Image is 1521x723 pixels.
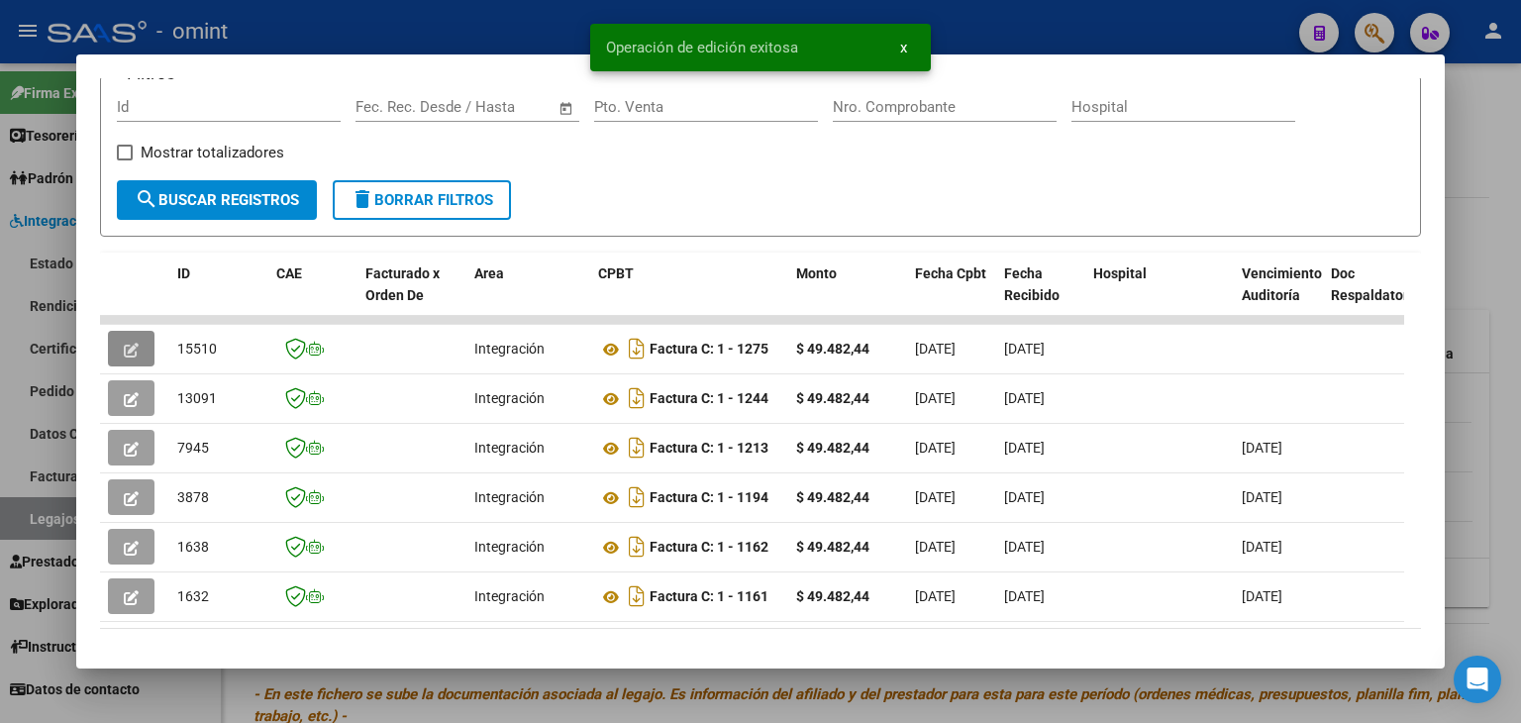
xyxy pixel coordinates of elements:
span: [DATE] [1004,390,1045,406]
span: [DATE] [1242,539,1282,555]
span: Integración [474,341,545,357]
span: 7945 [177,440,209,456]
span: [DATE] [915,588,956,604]
strong: $ 49.482,44 [796,341,869,357]
input: Start date [355,98,420,116]
span: Integración [474,390,545,406]
datatable-header-cell: Fecha Recibido [996,253,1085,340]
span: Hospital [1093,265,1147,281]
span: Integración [474,539,545,555]
span: Fecha Cpbt [915,265,986,281]
span: [DATE] [1242,440,1282,456]
span: [DATE] [915,539,956,555]
strong: Factura C: 1 - 1244 [650,391,768,407]
span: Operación de edición exitosa [606,38,798,57]
span: Integración [474,489,545,505]
strong: Factura C: 1 - 1161 [650,589,768,605]
span: [DATE] [1004,489,1045,505]
button: Buscar Registros [117,180,317,220]
span: [DATE] [915,440,956,456]
span: ID [177,265,190,281]
datatable-header-cell: CPBT [590,253,788,340]
span: Integración [474,440,545,456]
i: Descargar documento [624,481,650,513]
span: Facturado x Orden De [365,265,440,304]
strong: $ 49.482,44 [796,390,869,406]
datatable-header-cell: Fecha Cpbt [907,253,996,340]
span: CPBT [598,265,634,281]
span: x [900,39,907,56]
span: Area [474,265,504,281]
span: Monto [796,265,837,281]
i: Descargar documento [624,580,650,612]
strong: $ 49.482,44 [796,489,869,505]
span: [DATE] [915,489,956,505]
datatable-header-cell: Vencimiento Auditoría [1234,253,1323,340]
button: x [884,30,923,65]
span: [DATE] [1004,440,1045,456]
i: Descargar documento [624,432,650,464]
datatable-header-cell: Facturado x Orden De [357,253,466,340]
span: [DATE] [1004,341,1045,357]
i: Descargar documento [624,333,650,364]
div: 6 total [100,629,1421,678]
i: Descargar documento [624,531,650,563]
strong: Factura C: 1 - 1162 [650,540,768,556]
span: 3878 [177,489,209,505]
span: [DATE] [1004,588,1045,604]
datatable-header-cell: Monto [788,253,907,340]
span: 1632 [177,588,209,604]
i: Descargar documento [624,382,650,414]
input: End date [438,98,534,116]
strong: Factura C: 1 - 1275 [650,342,768,358]
strong: $ 49.482,44 [796,539,869,555]
span: Doc Respaldatoria [1331,265,1420,304]
span: Mostrar totalizadores [141,141,284,164]
mat-icon: delete [351,187,374,211]
span: Fecha Recibido [1004,265,1060,304]
datatable-header-cell: CAE [268,253,357,340]
datatable-header-cell: Hospital [1085,253,1234,340]
span: Borrar Filtros [351,191,493,209]
span: [DATE] [1004,539,1045,555]
mat-icon: search [135,187,158,211]
span: 15510 [177,341,217,357]
span: [DATE] [1242,489,1282,505]
strong: $ 49.482,44 [796,588,869,604]
span: 1638 [177,539,209,555]
datatable-header-cell: Area [466,253,590,340]
div: Open Intercom Messenger [1454,656,1501,703]
span: [DATE] [1242,588,1282,604]
strong: Factura C: 1 - 1194 [650,490,768,506]
span: Buscar Registros [135,191,299,209]
span: Vencimiento Auditoría [1242,265,1322,304]
span: [DATE] [915,390,956,406]
strong: $ 49.482,44 [796,440,869,456]
button: Open calendar [555,97,577,120]
span: [DATE] [915,341,956,357]
span: CAE [276,265,302,281]
span: 13091 [177,390,217,406]
datatable-header-cell: Doc Respaldatoria [1323,253,1442,340]
datatable-header-cell: ID [169,253,268,340]
span: Integración [474,588,545,604]
strong: Factura C: 1 - 1213 [650,441,768,457]
button: Borrar Filtros [333,180,511,220]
